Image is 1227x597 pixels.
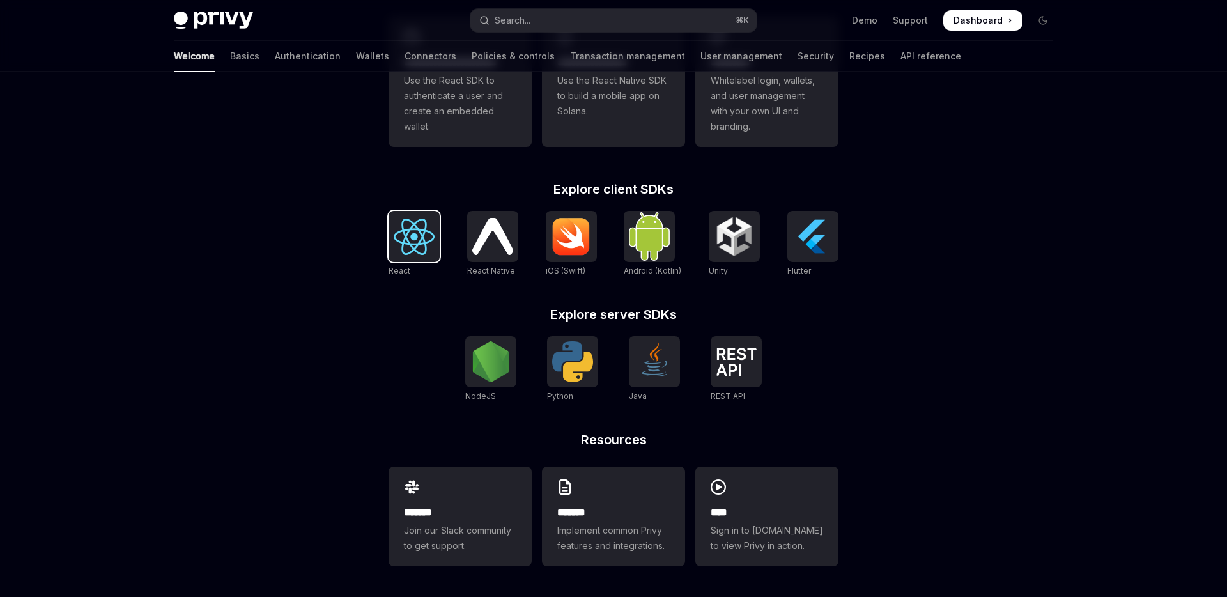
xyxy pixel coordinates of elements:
[551,217,592,256] img: iOS (Swift)
[624,266,681,275] span: Android (Kotlin)
[472,41,555,72] a: Policies & controls
[542,467,685,566] a: **** **Implement common Privy features and integrations.
[787,211,838,277] a: FlutterFlutter
[711,523,823,554] span: Sign in to [DOMAIN_NAME] to view Privy in action.
[389,308,838,321] h2: Explore server SDKs
[472,218,513,254] img: React Native
[546,211,597,277] a: iOS (Swift)iOS (Swift)
[495,13,530,28] div: Search...
[465,336,516,403] a: NodeJSNodeJS
[356,41,389,72] a: Wallets
[849,41,885,72] a: Recipes
[389,467,532,566] a: **** **Join our Slack community to get support.
[467,211,518,277] a: React NativeReact Native
[787,266,811,275] span: Flutter
[570,41,685,72] a: Transaction management
[557,523,670,554] span: Implement common Privy features and integrations.
[405,41,456,72] a: Connectors
[711,73,823,134] span: Whitelabel login, wallets, and user management with your own UI and branding.
[404,73,516,134] span: Use the React SDK to authenticate a user and create an embedded wallet.
[389,266,410,275] span: React
[547,336,598,403] a: PythonPython
[711,391,745,401] span: REST API
[852,14,877,27] a: Demo
[1033,10,1053,31] button: Toggle dark mode
[624,211,681,277] a: Android (Kotlin)Android (Kotlin)
[557,73,670,119] span: Use the React Native SDK to build a mobile app on Solana.
[695,17,838,147] a: **** *****Whitelabel login, wallets, and user management with your own UI and branding.
[389,433,838,446] h2: Resources
[709,266,728,275] span: Unity
[716,348,757,376] img: REST API
[394,219,435,255] img: React
[629,212,670,260] img: Android (Kotlin)
[275,41,341,72] a: Authentication
[629,391,647,401] span: Java
[174,12,253,29] img: dark logo
[695,467,838,566] a: ****Sign in to [DOMAIN_NAME] to view Privy in action.
[552,341,593,382] img: Python
[404,523,516,554] span: Join our Slack community to get support.
[736,15,749,26] span: ⌘ K
[174,41,215,72] a: Welcome
[629,336,680,403] a: JavaJava
[714,216,755,257] img: Unity
[470,341,511,382] img: NodeJS
[893,14,928,27] a: Support
[634,341,675,382] img: Java
[700,41,782,72] a: User management
[792,216,833,257] img: Flutter
[470,9,757,32] button: Open search
[711,336,762,403] a: REST APIREST API
[943,10,1022,31] a: Dashboard
[546,266,585,275] span: iOS (Swift)
[389,183,838,196] h2: Explore client SDKs
[465,391,496,401] span: NodeJS
[230,41,259,72] a: Basics
[953,14,1003,27] span: Dashboard
[709,211,760,277] a: UnityUnity
[798,41,834,72] a: Security
[542,17,685,147] a: **** **** **** ***Use the React Native SDK to build a mobile app on Solana.
[389,211,440,277] a: ReactReact
[547,391,573,401] span: Python
[467,266,515,275] span: React Native
[900,41,961,72] a: API reference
